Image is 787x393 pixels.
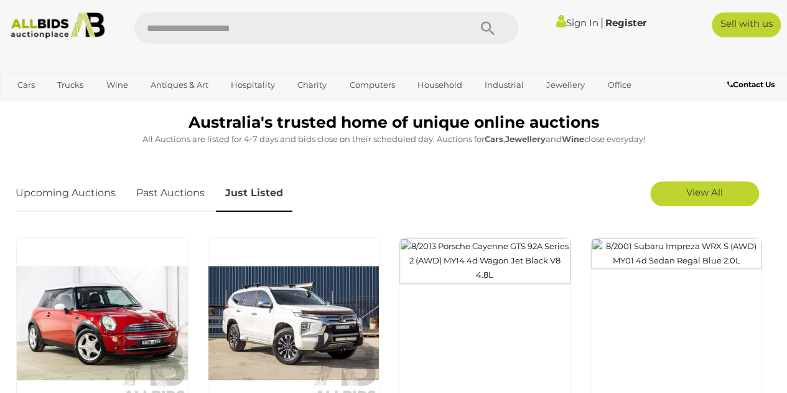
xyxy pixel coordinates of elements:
[9,75,43,95] a: Cars
[600,16,603,29] span: |
[127,175,214,212] a: Past Auctions
[686,186,723,198] span: View All
[456,12,518,44] button: Search
[485,134,503,144] strong: Cars
[16,132,771,146] p: All Auctions are listed for 4-7 days and bids close on their scheduled day. Auctions for , and cl...
[599,75,639,95] a: Office
[16,114,771,131] h1: Australia's trusted home of unique online auctions
[505,134,546,144] strong: Jewellery
[727,78,778,92] a: Contact Us
[727,80,775,89] b: Contact Us
[98,75,136,95] a: Wine
[289,75,335,95] a: Charity
[605,17,646,29] a: Register
[142,75,217,95] a: Antiques & Art
[650,181,759,206] a: View All
[562,134,584,144] strong: Wine
[477,75,532,95] a: Industrial
[556,17,598,29] a: Sign In
[57,95,162,116] a: [GEOGRAPHIC_DATA]
[216,175,292,212] a: Just Listed
[16,175,125,212] a: Upcoming Auctions
[49,75,91,95] a: Trucks
[538,75,593,95] a: Jewellery
[9,95,51,116] a: Sports
[6,12,109,39] img: Allbids.com.au
[223,75,283,95] a: Hospitality
[341,75,403,95] a: Computers
[712,12,781,37] a: Sell with us
[409,75,470,95] a: Household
